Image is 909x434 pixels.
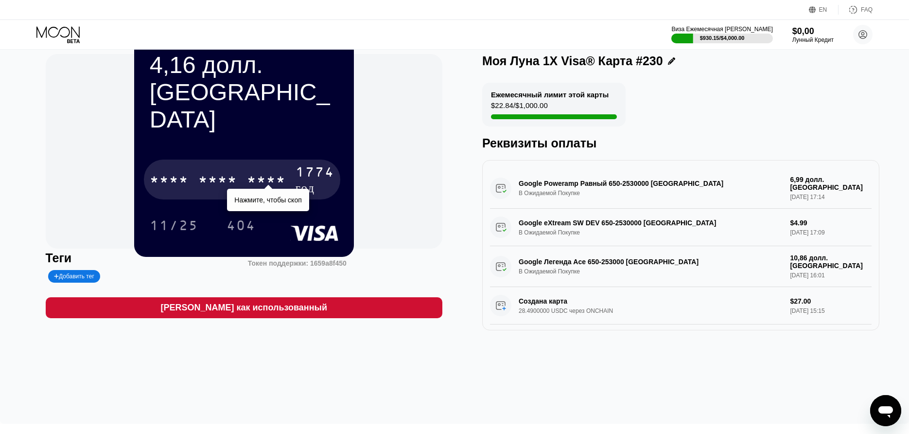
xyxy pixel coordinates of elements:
div: [PERSON_NAME] как использованный [160,302,327,313]
div: Реквизиты оплаты [482,136,879,150]
iframe: Кнопка запуска окна обмена сообщениями [870,395,901,426]
div: Теги [46,251,443,265]
div: EN [809,5,839,15]
div: 11/25 [142,213,206,237]
div: FAQ [861,6,873,13]
div: 404 [219,213,263,237]
div: Добавить тег [54,273,94,280]
div: Виза Ежемесячная [PERSON_NAME] [671,26,772,33]
div: Лунный Кредит [792,36,834,43]
div: [PERSON_NAME] как использованный [46,297,443,318]
div: 11/25 [150,219,198,235]
div: $22.84/$1,000.00 [491,101,548,114]
div: $0,00Лунный Кредит [792,26,834,43]
div: 4,16 долл. [GEOGRAPHIC_DATA] [150,51,338,133]
div: Нажмите, чтобы скоп [234,196,301,204]
div: Моя Луна 1X Visa® Карта #230 [482,54,663,68]
div: Виза Ежемесячная [PERSON_NAME]$930.15/$4,000.00 [671,26,772,43]
div: $0,00 [792,26,834,36]
div: Добавить тег [48,270,100,283]
div: 1774 год [296,165,334,197]
div: $930.15/$4,000.00 [700,35,745,41]
div: 404 [227,219,256,235]
div: EN [819,6,827,13]
div: FAQ [839,5,873,15]
div: Ежемесячный лимит этой карты [491,90,609,99]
